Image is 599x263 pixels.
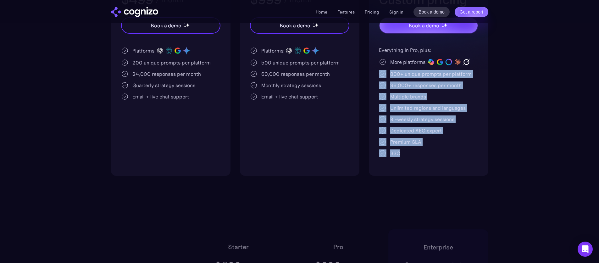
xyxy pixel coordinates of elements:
[390,93,426,100] div: Multiple brands
[390,138,421,146] div: Premium SLA
[228,242,249,252] h2: Starter
[132,70,201,78] div: 24,000 responses per month
[313,23,314,24] img: star
[365,9,379,15] a: Pricing
[111,7,158,17] img: cognizo logo
[132,81,195,89] div: Quarterly strategy sessions
[314,23,319,27] img: star
[333,242,343,252] h2: Pro
[261,59,340,66] div: 500 unique prompts per platform
[337,9,355,15] a: Features
[390,149,400,157] div: SSO
[186,23,190,27] img: star
[390,104,466,112] div: Unlimited regions and languages
[413,7,450,17] a: Book a demo
[261,70,330,78] div: 60,000 responses per month
[390,127,442,134] div: Dedicated AEO expert
[132,47,156,54] div: Platforms:
[132,93,189,100] div: Email + live chat support
[313,25,315,28] img: star
[250,17,349,34] a: Book a demostarstarstar
[316,9,327,15] a: Home
[111,7,158,17] a: home
[423,242,453,252] h2: Enterprise
[455,7,488,17] a: Get a report
[121,17,220,34] a: Book a demostarstarstar
[151,22,181,29] div: Book a demo
[379,46,478,54] div: Everything in Pro, plus:
[390,70,472,78] div: 800+ unique prompts per platform
[261,93,318,100] div: Email + live chat support
[379,17,478,34] a: Book a demostarstarstar
[261,47,285,54] div: Platforms:
[280,22,310,29] div: Book a demo
[184,23,185,24] img: star
[442,25,444,28] img: star
[443,23,447,27] img: star
[132,59,211,66] div: 200 unique prompts per platform
[390,81,462,89] div: 96,000+ responses per month
[409,22,439,29] div: Book a demo
[261,81,321,89] div: Monthly strategy sessions
[390,58,427,66] div: More platforms:
[442,23,443,24] img: star
[578,242,593,257] div: Open Intercom Messenger
[184,25,186,28] img: star
[389,8,403,16] a: Sign in
[390,115,454,123] div: Bi-weekly strategy sessions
